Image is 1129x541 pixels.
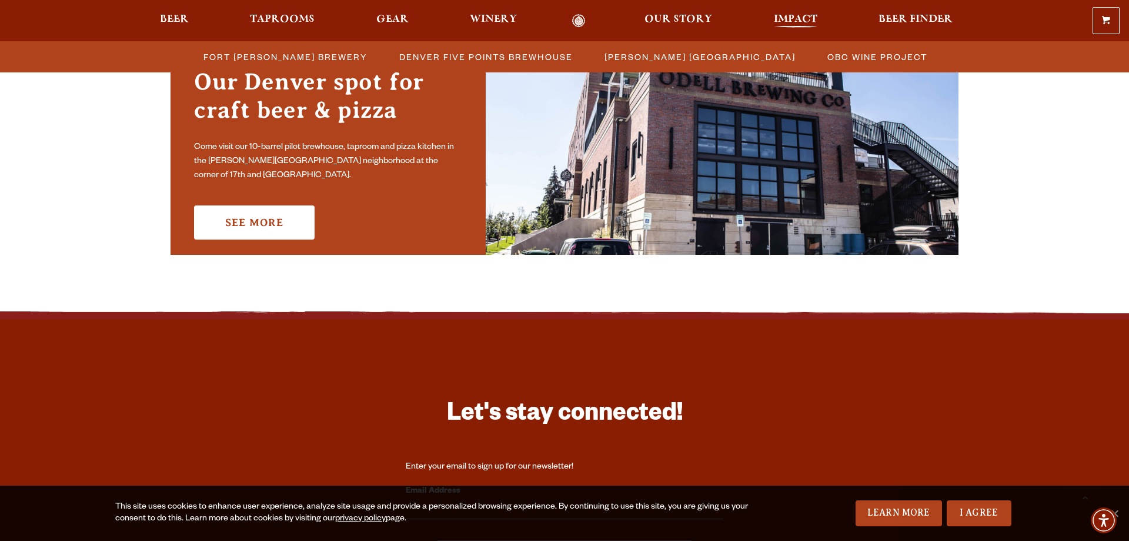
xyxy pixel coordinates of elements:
[947,500,1011,526] a: I Agree
[194,68,462,136] h3: Our Denver spot for craft beer & pizza
[203,48,368,65] span: Fort [PERSON_NAME] Brewery
[766,14,825,28] a: Impact
[774,15,817,24] span: Impact
[486,37,958,255] img: Sloan’s Lake Brewhouse'
[820,48,933,65] a: OBC Wine Project
[242,14,322,28] a: Taprooms
[827,48,927,65] span: OBC Wine Project
[406,399,723,433] h3: Let's stay connected!
[871,14,960,28] a: Beer Finder
[856,500,942,526] a: Learn More
[194,141,462,183] p: Come visit our 10-barrel pilot brewhouse, taproom and pizza kitchen in the [PERSON_NAME][GEOGRAPH...
[406,484,723,499] label: Email Address
[152,14,196,28] a: Beer
[196,48,373,65] a: Fort [PERSON_NAME] Brewery
[604,48,796,65] span: [PERSON_NAME] [GEOGRAPHIC_DATA]
[556,14,600,28] a: Odell Home
[644,15,712,24] span: Our Story
[250,15,315,24] span: Taprooms
[376,15,409,24] span: Gear
[470,15,517,24] span: Winery
[115,502,757,525] div: This site uses cookies to enhance user experience, analyze site usage and provide a personalized ...
[406,462,723,473] div: Enter your email to sign up for our newsletter!
[462,14,525,28] a: Winery
[160,15,189,24] span: Beer
[369,14,416,28] a: Gear
[879,15,953,24] span: Beer Finder
[392,48,579,65] a: Denver Five Points Brewhouse
[1091,507,1117,533] div: Accessibility Menu
[194,205,315,240] a: See More
[335,515,386,524] a: privacy policy
[637,14,720,28] a: Our Story
[399,48,573,65] span: Denver Five Points Brewhouse
[597,48,801,65] a: [PERSON_NAME] [GEOGRAPHIC_DATA]
[1070,482,1100,512] a: Scroll to top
